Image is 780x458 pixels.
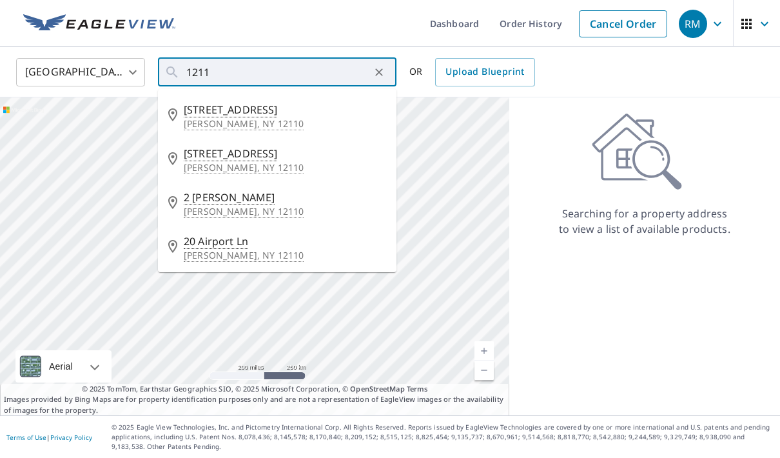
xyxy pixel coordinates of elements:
input: Search by address or latitude-longitude [186,54,370,90]
a: Terms of Use [6,433,46,442]
div: [GEOGRAPHIC_DATA] [16,54,145,90]
div: RM [679,10,707,38]
p: © 2025 Eagle View Technologies, Inc. and Pictometry International Corp. All Rights Reserved. Repo... [112,423,774,452]
a: Cancel Order [579,10,667,37]
div: Aerial [15,350,112,383]
div: Aerial [45,350,77,383]
a: Current Level 5, Zoom In [474,341,494,361]
a: Terms [407,384,428,393]
a: OpenStreetMap [350,384,404,393]
span: © 2025 TomTom, Earthstar Geographics SIO, © 2025 Microsoft Corporation, © [82,384,428,395]
p: Searching for a property address to view a list of available products. [558,206,731,237]
p: | [6,433,92,441]
a: Upload Blueprint [435,58,534,86]
img: EV Logo [23,14,175,34]
div: OR [409,58,535,86]
button: Clear [370,63,388,81]
a: Privacy Policy [50,433,92,442]
span: Upload Blueprint [445,64,524,80]
a: Current Level 5, Zoom Out [474,361,494,380]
